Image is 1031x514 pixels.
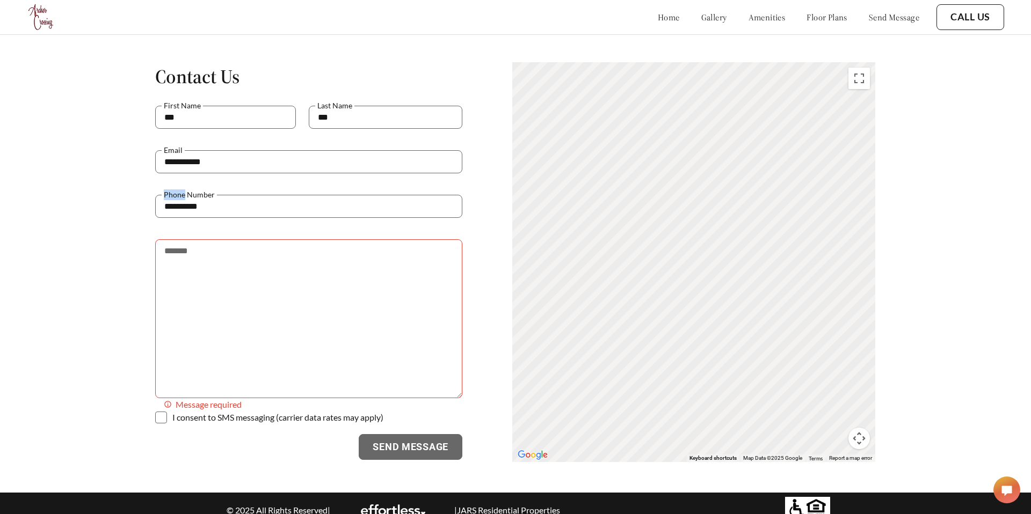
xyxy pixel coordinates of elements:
button: Toggle fullscreen view [848,68,870,89]
button: Call Us [936,4,1004,30]
h1: Contact Us [155,64,462,89]
a: amenities [749,12,786,23]
a: Report a map error [829,455,872,461]
a: send message [869,12,919,23]
span: Message required [176,398,242,411]
a: Call Us [950,11,990,23]
a: floor plans [807,12,847,23]
a: gallery [701,12,727,23]
a: Open this area in Google Maps (opens a new window) [515,448,550,462]
a: Terms (opens in new tab) [809,455,823,461]
span: Map Data ©2025 Google [743,455,802,461]
button: Map camera controls [848,428,870,449]
a: home [658,12,680,23]
img: Company logo [27,3,56,32]
button: Keyboard shortcuts [689,454,737,462]
img: Google [515,448,550,462]
button: Send Message [359,434,462,460]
